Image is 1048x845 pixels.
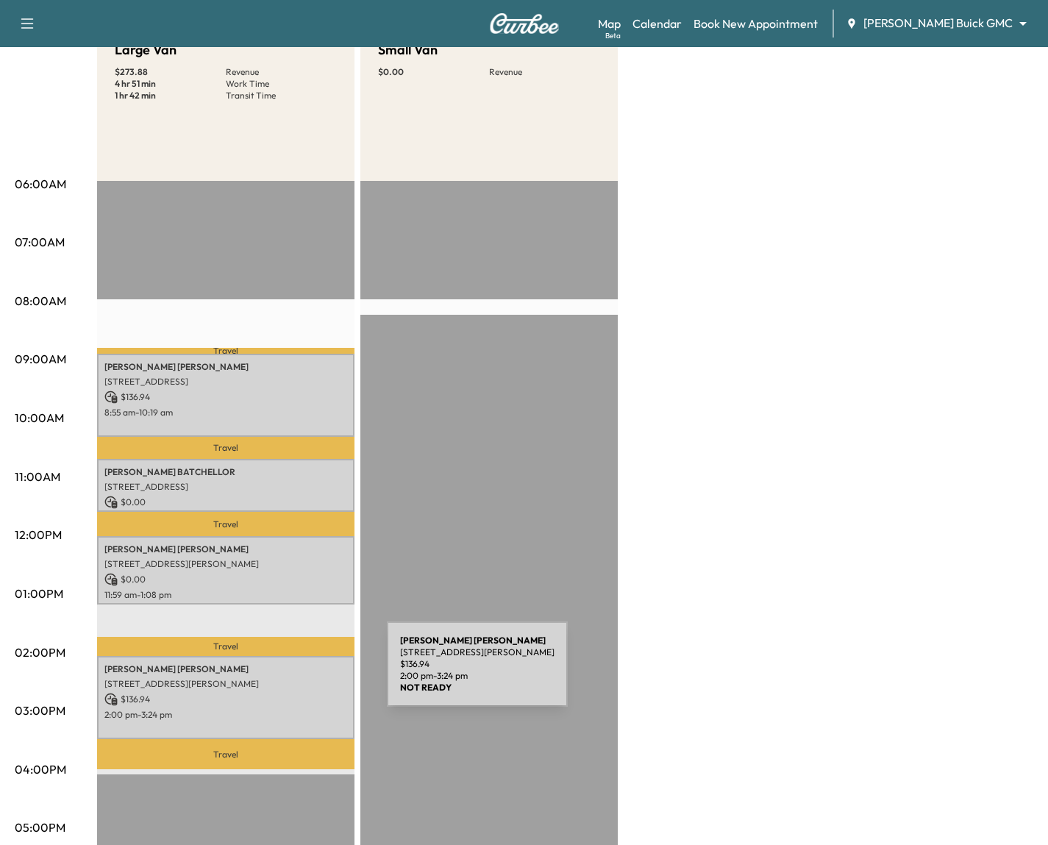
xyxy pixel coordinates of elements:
p: Travel [97,512,354,535]
p: Travel [97,739,354,770]
p: 08:00AM [15,292,66,310]
p: [PERSON_NAME] [PERSON_NAME] [104,543,347,555]
p: Transit Time [226,90,337,101]
p: [STREET_ADDRESS] [104,481,347,493]
p: Work Time [226,78,337,90]
p: $ 136.94 [104,693,347,706]
p: 2:00 pm - 3:24 pm [104,709,347,721]
p: 8:55 am - 10:19 am [104,407,347,418]
img: Curbee Logo [489,13,560,34]
p: Revenue [489,66,600,78]
p: 12:00PM [15,526,62,543]
h5: Small Van [378,40,438,60]
p: 07:00AM [15,233,65,251]
p: [PERSON_NAME] [PERSON_NAME] [104,361,347,373]
p: Travel [97,637,354,656]
p: Revenue [226,66,337,78]
p: 09:00AM [15,350,66,368]
p: 10:00AM [15,409,64,427]
p: 11:59 am - 1:08 pm [104,589,347,601]
p: 4 hr 51 min [115,78,226,90]
p: 06:00AM [15,175,66,193]
p: [STREET_ADDRESS] [104,376,347,388]
p: 04:00PM [15,760,66,778]
p: $ 273.88 [115,66,226,78]
div: Beta [605,30,621,41]
p: 05:00PM [15,819,65,836]
p: 01:00PM [15,585,63,602]
a: MapBeta [598,15,621,32]
a: Calendar [632,15,682,32]
h5: Large Van [115,40,177,60]
p: $ 0.00 [104,573,347,586]
a: Book New Appointment [694,15,818,32]
p: [STREET_ADDRESS][PERSON_NAME] [104,678,347,690]
p: $ 136.94 [104,391,347,404]
p: Travel [97,348,354,354]
p: 02:00PM [15,643,65,661]
p: 11:00AM [15,468,60,485]
p: [PERSON_NAME] [PERSON_NAME] [104,663,347,675]
p: [STREET_ADDRESS][PERSON_NAME] [104,558,347,570]
p: 03:00PM [15,702,65,719]
p: [PERSON_NAME] BATCHELLOR [104,466,347,478]
span: [PERSON_NAME] Buick GMC [863,15,1013,32]
p: Travel [97,437,354,459]
p: 1 hr 42 min [115,90,226,101]
p: $ 0.00 [378,66,489,78]
p: $ 0.00 [104,496,347,509]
